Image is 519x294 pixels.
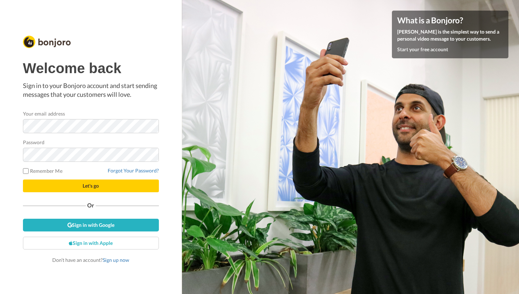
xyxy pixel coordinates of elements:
[83,183,99,189] span: Let's go
[397,46,448,52] a: Start your free account
[23,60,159,76] h1: Welcome back
[23,168,29,174] input: Remember Me
[397,16,503,25] h4: What is a Bonjoro?
[23,180,159,192] button: Let's go
[52,257,129,263] span: Don’t have an account?
[23,219,159,231] a: Sign in with Google
[23,139,45,146] label: Password
[23,237,159,249] a: Sign in with Apple
[103,257,129,263] a: Sign up now
[23,110,65,117] label: Your email address
[108,167,159,174] a: Forgot Your Password?
[397,28,503,42] p: [PERSON_NAME] is the simplest way to send a personal video message to your customers.
[23,167,62,175] label: Remember Me
[86,203,96,208] span: Or
[23,81,159,99] p: Sign in to your Bonjoro account and start sending messages that your customers will love.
